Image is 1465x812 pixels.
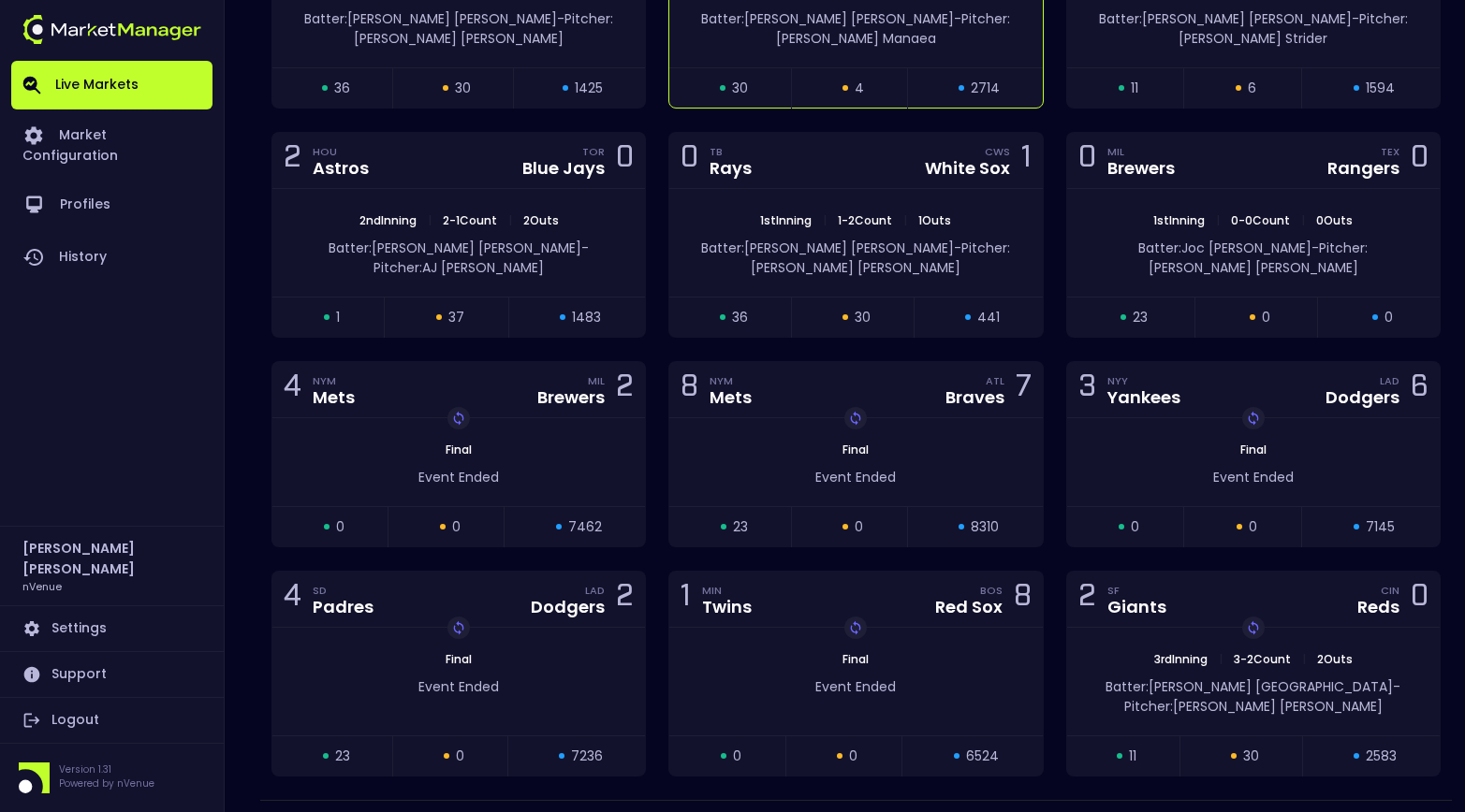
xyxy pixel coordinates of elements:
[571,747,603,766] span: 7236
[1133,308,1148,327] span: 23
[1078,582,1096,616] div: 2
[1384,308,1393,327] span: 0
[11,762,212,793] div: Version 1.31Powered by nVenue
[1262,308,1270,327] span: 0
[1243,747,1259,766] span: 30
[855,79,864,98] span: 4
[732,308,748,327] span: 36
[966,747,999,766] span: 6524
[1106,677,1393,696] span: Batter: [PERSON_NAME] [GEOGRAPHIC_DATA]
[1107,583,1166,598] div: SF
[1357,599,1399,616] div: Reds
[313,144,369,159] div: HOU
[971,79,1000,98] span: 2714
[1138,239,1311,257] span: Batter: Joc [PERSON_NAME]
[681,143,698,178] div: 0
[336,517,344,537] span: 0
[22,538,201,579] h2: [PERSON_NAME] [PERSON_NAME]
[849,747,857,766] span: 0
[1366,747,1397,766] span: 2583
[59,762,154,776] p: Version 1.31
[681,372,698,407] div: 8
[1248,79,1256,98] span: 6
[582,144,605,159] div: TOR
[374,258,544,277] span: Pitcher: AJ [PERSON_NAME]
[1297,651,1311,667] span: |
[537,389,605,406] div: Brewers
[985,144,1010,159] div: CWS
[848,620,863,635] img: replayImg
[11,698,212,743] a: Logout
[701,9,954,28] span: Batter: [PERSON_NAME] [PERSON_NAME]
[59,776,154,790] p: Powered by nVenue
[776,9,1011,48] span: Pitcher: [PERSON_NAME] Manaea
[1235,442,1272,457] span: Final
[585,583,605,598] div: LAD
[935,599,1003,616] div: Red Sox
[710,144,752,159] div: TB
[1228,651,1297,667] span: 3 - 2 Count
[681,582,691,616] div: 1
[1246,411,1261,426] img: replayImg
[1311,239,1319,257] span: -
[313,599,374,616] div: Padres
[1179,9,1408,48] span: Pitcher: [PERSON_NAME] Strider
[710,160,752,177] div: Rays
[1311,651,1358,667] span: 2 Outs
[815,468,896,486] span: Event Ended
[518,212,564,228] span: 2 Outs
[1380,373,1399,388] div: LAD
[1366,517,1395,537] span: 7145
[616,582,634,616] div: 2
[1107,160,1175,177] div: Brewers
[1296,212,1311,228] span: |
[452,517,461,537] span: 0
[1129,747,1136,766] span: 11
[284,143,301,178] div: 2
[422,212,437,228] span: |
[313,389,355,406] div: Mets
[702,599,752,616] div: Twins
[1381,144,1399,159] div: TEX
[531,599,605,616] div: Dodgers
[733,517,748,537] span: 23
[522,160,605,177] div: Blue Jays
[418,677,499,696] span: Event Ended
[11,652,212,697] a: Support
[22,15,201,44] img: logo
[710,373,752,388] div: NYM
[284,372,301,407] div: 4
[751,239,1010,277] span: Pitcher: [PERSON_NAME] [PERSON_NAME]
[1210,212,1225,228] span: |
[945,389,1004,406] div: Braves
[557,9,564,28] span: -
[437,212,503,228] span: 2 - 1 Count
[451,411,466,426] img: replayImg
[1225,212,1296,228] span: 0 - 0 Count
[334,79,350,98] span: 36
[954,239,961,257] span: -
[313,160,369,177] div: Astros
[1107,389,1180,406] div: Yankees
[616,372,634,407] div: 2
[1016,372,1032,407] div: 7
[1131,517,1139,537] span: 0
[837,651,874,667] span: Final
[354,9,613,48] span: Pitcher: [PERSON_NAME] [PERSON_NAME]
[1131,79,1138,98] span: 11
[456,747,464,766] span: 0
[448,308,464,327] span: 37
[11,109,212,179] a: Market Configuration
[575,79,603,98] span: 1425
[284,582,301,616] div: 4
[1213,651,1228,667] span: |
[1366,79,1395,98] span: 1594
[1327,160,1399,177] div: Rangers
[568,517,602,537] span: 7462
[1149,239,1369,277] span: Pitcher: [PERSON_NAME] [PERSON_NAME]
[336,308,340,327] span: 1
[440,651,477,667] span: Final
[1107,144,1175,159] div: MIL
[418,468,499,486] span: Event Ended
[503,212,518,228] span: |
